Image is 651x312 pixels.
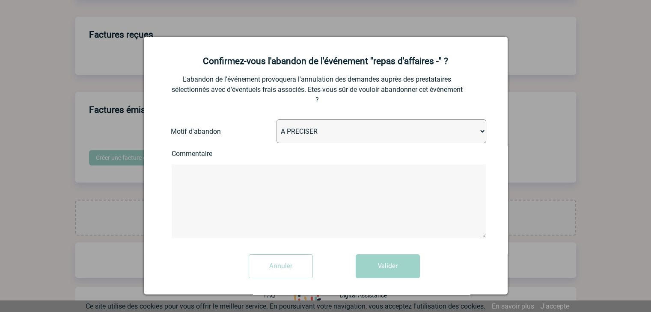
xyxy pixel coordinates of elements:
[249,254,313,278] input: Annuler
[171,127,237,135] label: Motif d'abandon
[155,56,497,66] h2: Confirmez-vous l'abandon de l'événement "repas d'affaires -" ?
[172,150,240,158] label: Commentaire
[172,74,463,105] p: L'abandon de l'événement provoquera l'annulation des demandes auprès des prestataires sélectionné...
[356,254,420,278] button: Valider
